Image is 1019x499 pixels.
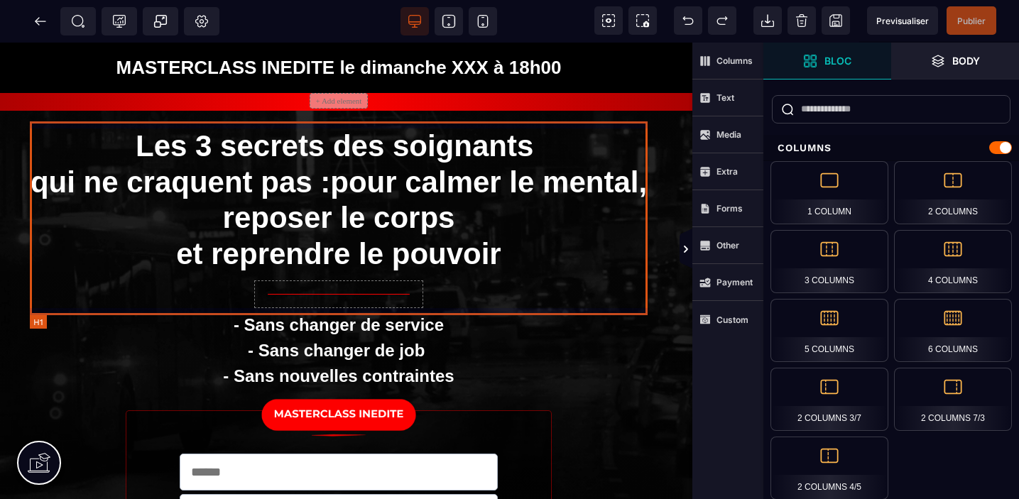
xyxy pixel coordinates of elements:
[763,43,891,79] span: Open Blocks
[894,299,1012,362] div: 6 Columns
[716,166,738,177] strong: Extra
[716,277,753,287] strong: Payment
[716,129,741,140] strong: Media
[763,135,1019,161] div: Columns
[952,55,980,66] strong: Body
[112,14,126,28] span: Tracking
[770,161,888,224] div: 1 Column
[716,314,748,325] strong: Custom
[770,299,888,362] div: 5 Columns
[716,203,743,214] strong: Forms
[30,266,648,346] h1: - Sans changer de service - Sans changer de job - Sans nouvelles contraintes
[195,14,209,28] span: Setting Body
[891,43,1019,79] span: Open Layer Manager
[30,79,648,236] h1: Les 3 secrets des soignants qui ne craquent pas :
[71,14,85,28] span: SEO
[594,6,623,35] span: View components
[628,6,657,35] span: Screenshot
[250,347,427,397] img: 204faf8e3ea6a26df9b9b1147ecb76f0_BONUS_OFFERTS.png
[894,161,1012,224] div: 2 Columns
[716,240,739,251] strong: Other
[876,16,929,26] span: Previsualiser
[894,368,1012,431] div: 2 Columns 7/3
[957,16,986,26] span: Publier
[824,55,851,66] strong: Bloc
[716,92,734,103] strong: Text
[153,14,168,28] span: Popup
[176,123,647,228] span: pour calmer le mental, reposer le corps et reprendre le pouvoir
[716,55,753,66] strong: Columns
[770,368,888,431] div: 2 Columns 3/7
[867,6,938,35] span: Preview
[894,230,1012,293] div: 4 Columns
[770,230,888,293] div: 3 Columns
